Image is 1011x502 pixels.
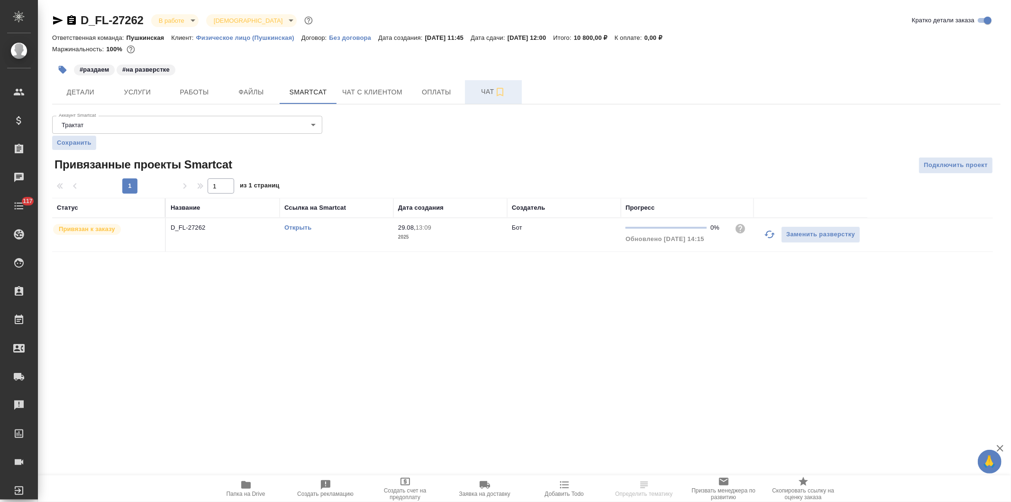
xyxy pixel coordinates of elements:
[615,34,645,41] p: К оплате:
[978,450,1002,474] button: 🙏
[171,203,200,213] div: Название
[574,34,615,41] p: 10 800,00 ₽
[206,14,297,27] div: В работе
[171,223,275,232] p: D_FL-27262
[284,203,346,213] div: Ссылка на Smartcat
[342,86,402,98] span: Чат с клиентом
[52,59,73,80] button: Добавить тэг
[211,17,285,25] button: [DEMOGRAPHIC_DATA]
[508,34,554,41] p: [DATE] 12:00
[329,33,378,41] a: Без договора
[52,157,232,172] span: Привязанные проекты Smartcat
[240,180,280,194] span: из 1 страниц
[59,224,115,234] p: Привязан к заказу
[512,203,545,213] div: Создатель
[52,136,96,150] button: Сохранить
[52,15,64,26] button: Скопировать ссылку для ЯМессенджера
[301,34,329,41] p: Договор:
[81,14,144,27] a: D_FL-27262
[196,33,301,41] a: Физическое лицо (Пушкинская)
[127,34,172,41] p: Пушкинская
[416,224,431,231] p: 13:09
[151,14,199,27] div: В работе
[122,65,170,74] p: #на разверстке
[982,452,998,472] span: 🙏
[80,65,109,74] p: #раздаем
[512,224,522,231] p: Бот
[626,203,655,213] div: Прогресс
[644,34,669,41] p: 0,00 ₽
[172,86,217,98] span: Работы
[284,224,311,231] a: Открыть
[57,138,91,148] span: Сохранить
[285,86,331,98] span: Smartcat
[52,116,322,134] div: Трактат
[196,34,301,41] p: Физическое лицо (Пушкинская)
[471,34,507,41] p: Дата сдачи:
[919,157,993,174] button: Подключить проект
[553,34,574,41] p: Итого:
[329,34,378,41] p: Без договора
[425,34,471,41] p: [DATE] 11:45
[17,196,38,206] span: 117
[106,46,125,53] p: 100%
[398,232,502,242] p: 2025
[66,15,77,26] button: Скопировать ссылку
[924,160,988,171] span: Подключить проект
[398,203,444,213] div: Дата создания
[758,223,781,246] button: Обновить прогресс
[57,203,78,213] div: Статус
[471,86,516,98] span: Чат
[73,65,116,73] span: раздаем
[2,194,36,218] a: 117
[171,34,196,41] p: Клиент:
[59,121,86,129] button: Трактат
[58,86,103,98] span: Детали
[414,86,459,98] span: Оплаты
[912,16,975,25] span: Кратко детали заказа
[125,43,137,56] button: 0.00 RUB;
[626,235,704,242] span: Обновлено [DATE] 14:15
[228,86,274,98] span: Файлы
[52,34,127,41] p: Ответственная команда:
[116,65,176,73] span: на разверстке
[494,86,506,98] svg: Подписаться
[781,226,860,243] button: Заменить разверстку
[786,229,855,240] span: Заменить разверстку
[378,34,425,41] p: Дата создания:
[302,14,315,27] button: Доп статусы указывают на важность/срочность заказа
[710,223,727,232] div: 0%
[52,46,106,53] p: Маржинальность:
[115,86,160,98] span: Услуги
[398,224,416,231] p: 29.08,
[156,17,187,25] button: В работе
